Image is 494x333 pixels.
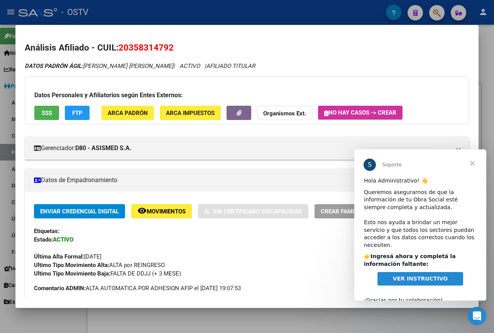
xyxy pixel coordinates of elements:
span: FALTA DE DDJJ (+ 3 MESE) [34,270,181,277]
span: FTP [72,110,83,117]
strong: Última Alta Formal: [34,253,84,260]
h3: Datos Personales y Afiliatorios según Entes Externos: [34,91,460,100]
strong: Estado: [34,236,53,243]
button: Crear Familiar [315,204,372,218]
mat-expansion-panel-header: Gerenciador:D80 - ASISMED S.A. [25,137,469,160]
span: Movimientos [147,208,186,215]
strong: Ultimo Tipo Movimiento Alta: [34,262,109,269]
button: ARCA Padrón [102,106,154,120]
i: | ACTIVO | [25,63,255,69]
span: ALTA por REINGRESO [34,262,165,269]
iframe: Intercom live chat [468,307,486,325]
button: Organismos Ext. [257,106,312,120]
span: ARCA Impuestos [166,110,215,117]
strong: DATOS PADRÓN ÁGIL: [25,63,83,69]
mat-expansion-panel-header: Datos de Empadronamiento [25,169,469,192]
span: [PERSON_NAME] [PERSON_NAME] [25,63,173,69]
mat-panel-title: Datos de Empadronamiento [34,176,451,185]
span: AFILIADO TITULAR [206,63,255,69]
span: 20358314792 [118,42,174,52]
span: SSS [42,110,52,117]
button: SSS [34,106,59,120]
iframe: Intercom live chat mensaje [354,149,486,301]
strong: Etiquetas: [34,228,59,235]
strong: ACTIVO [53,236,73,243]
strong: Comentario ADMIN: [34,285,86,292]
mat-panel-title: Gerenciador: [34,144,451,153]
button: FTP [65,106,90,120]
span: Enviar Credencial Digital [40,208,119,215]
span: Crear Familiar [321,208,366,215]
button: Enviar Credencial Digital [34,204,125,218]
h2: Análisis Afiliado - CUIL: [25,41,469,54]
strong: Ultimo Tipo Movimiento Baja: [34,270,110,277]
button: ARCA Impuestos [160,106,221,120]
div: ¡Gracias por tu colaboración! ​ [10,140,122,162]
strong: Organismos Ext. [263,110,306,117]
button: No hay casos -> Crear [318,106,403,120]
mat-icon: remove_red_eye [137,206,147,215]
span: No hay casos -> Crear [324,109,396,116]
strong: D80 - ASISMED S.A. [75,144,132,153]
button: Sin Certificado Discapacidad [198,204,308,218]
span: Sin Certificado Discapacidad [213,208,302,215]
span: ARCA Padrón [108,110,148,117]
span: ALTA AUTOMATICA POR ADHESION AFIP el [DATE] 19:07:53 [34,284,241,292]
span: [DATE] [34,253,102,260]
button: Movimientos [131,204,192,218]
